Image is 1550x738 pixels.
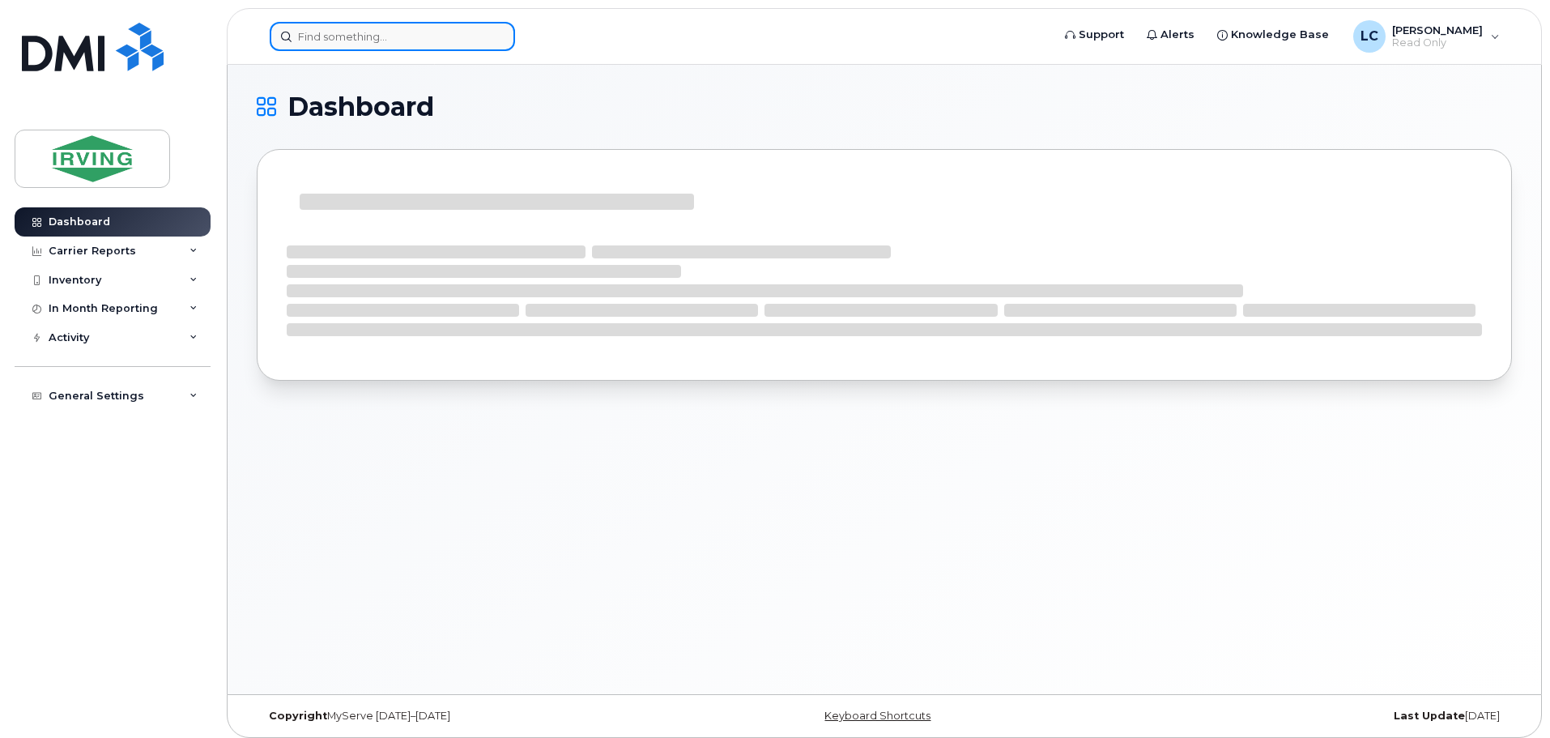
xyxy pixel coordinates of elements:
strong: Copyright [269,710,327,722]
span: Dashboard [287,95,434,119]
a: Keyboard Shortcuts [824,710,930,722]
div: MyServe [DATE]–[DATE] [257,710,675,723]
strong: Last Update [1394,710,1465,722]
div: [DATE] [1093,710,1512,723]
